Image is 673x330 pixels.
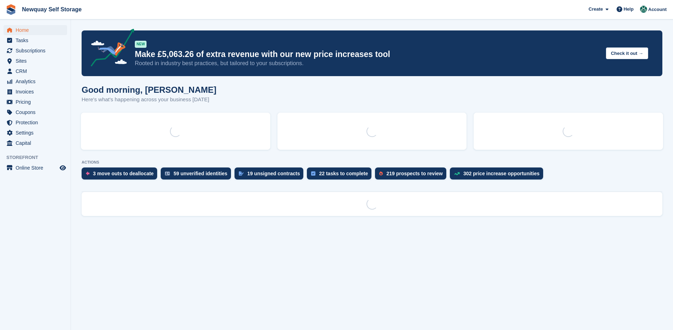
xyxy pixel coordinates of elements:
[4,56,67,66] a: menu
[386,171,443,176] div: 219 prospects to review
[235,167,307,183] a: 19 unsigned contracts
[16,76,58,86] span: Analytics
[4,25,67,35] a: menu
[4,66,67,76] a: menu
[463,171,540,176] div: 302 price increase opportunities
[247,171,300,176] div: 19 unsigned contracts
[450,167,547,183] a: 302 price increase opportunities
[319,171,368,176] div: 22 tasks to complete
[307,167,375,183] a: 22 tasks to complete
[82,160,662,165] p: ACTIONS
[82,85,216,95] h1: Good morning, [PERSON_NAME]
[16,138,58,148] span: Capital
[16,97,58,107] span: Pricing
[239,171,244,176] img: contract_signature_icon-13c848040528278c33f63329250d36e43548de30e8caae1d1a13099fd9432cc5.svg
[4,87,67,97] a: menu
[16,87,58,97] span: Invoices
[82,167,161,183] a: 3 move outs to deallocate
[4,118,67,127] a: menu
[165,171,170,176] img: verify_identity-adf6edd0f0f0b5bbfe63781bf79b02c33cf7c696d77639b501bdc392416b5a36.svg
[16,35,58,45] span: Tasks
[16,56,58,66] span: Sites
[93,171,154,176] div: 3 move outs to deallocate
[135,41,147,48] div: NEW
[6,154,71,161] span: Storefront
[16,118,58,127] span: Protection
[6,4,16,15] img: stora-icon-8386f47178a22dfd0bd8f6a31ec36ba5ce8667c1dd55bd0f319d3a0aa187defe.svg
[379,171,383,176] img: prospect-51fa495bee0391a8d652442698ab0144808aea92771e9ea1ae160a38d050c398.svg
[589,6,603,13] span: Create
[4,97,67,107] a: menu
[16,128,58,138] span: Settings
[624,6,634,13] span: Help
[640,6,647,13] img: JON
[454,172,460,175] img: price_increase_opportunities-93ffe204e8149a01c8c9dc8f82e8f89637d9d84a8eef4429ea346261dce0b2c0.svg
[4,163,67,173] a: menu
[311,171,315,176] img: task-75834270c22a3079a89374b754ae025e5fb1db73e45f91037f5363f120a921f8.svg
[19,4,84,15] a: Newquay Self Storage
[173,171,227,176] div: 59 unverified identities
[648,6,667,13] span: Account
[16,46,58,56] span: Subscriptions
[4,138,67,148] a: menu
[135,49,600,59] p: Make £5,063.26 of extra revenue with our new price increases tool
[16,163,58,173] span: Online Store
[4,76,67,86] a: menu
[85,29,134,69] img: price-adjustments-announcement-icon-8257ccfd72463d97f412b2fc003d46551f7dbcb40ab6d574587a9cd5c0d94...
[16,66,58,76] span: CRM
[16,107,58,117] span: Coupons
[59,164,67,172] a: Preview store
[4,128,67,138] a: menu
[16,25,58,35] span: Home
[4,35,67,45] a: menu
[82,96,216,104] p: Here's what's happening across your business [DATE]
[606,47,648,59] button: Check it out →
[375,167,450,183] a: 219 prospects to review
[161,167,235,183] a: 59 unverified identities
[86,171,89,176] img: move_outs_to_deallocate_icon-f764333ba52eb49d3ac5e1228854f67142a1ed5810a6f6cc68b1a99e826820c5.svg
[4,46,67,56] a: menu
[4,107,67,117] a: menu
[135,59,600,67] p: Rooted in industry best practices, but tailored to your subscriptions.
